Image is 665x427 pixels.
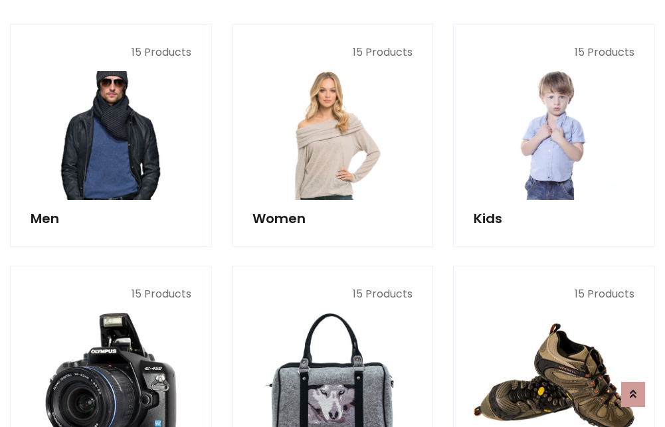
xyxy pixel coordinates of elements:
h5: Kids [474,211,634,226]
p: 15 Products [474,286,634,302]
p: 15 Products [252,286,413,302]
h5: Women [252,211,413,226]
p: 15 Products [474,44,634,60]
p: 15 Products [252,44,413,60]
p: 15 Products [31,286,191,302]
h5: Men [31,211,191,226]
p: 15 Products [31,44,191,60]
